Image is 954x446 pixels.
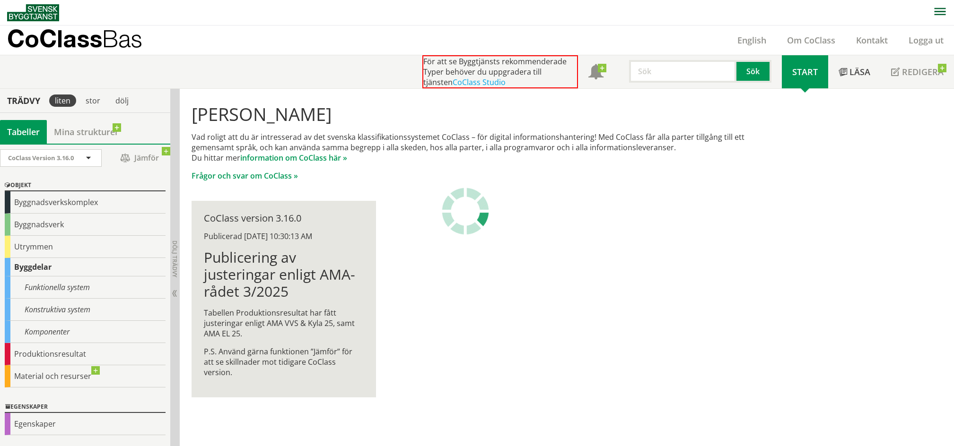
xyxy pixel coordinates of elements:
[204,346,363,377] p: P.S. Använd gärna funktionen ”Jämför” för att se skillnader mot tidigare CoClass version.
[49,94,76,107] div: liten
[7,26,163,55] a: CoClassBas
[846,34,898,46] a: Kontakt
[5,236,166,258] div: Utrymmen
[110,94,134,107] div: dölj
[902,66,944,77] span: Redigera
[2,95,45,106] div: Trädvy
[5,191,166,214] div: Byggnadsverkskomplex
[204,249,363,300] h1: Publicering av justeringar enligt AMA-rådet 3/2025
[792,66,818,77] span: Start
[47,120,126,144] a: Mina strukturer
[422,55,578,88] div: För att se Byggtjänsts rekommenderade Typer behöver du uppgradera till tjänsten
[171,240,179,277] span: Dölj trädvy
[881,55,954,88] a: Redigera
[5,413,166,435] div: Egenskaper
[80,94,106,107] div: stor
[453,77,506,87] a: CoClass Studio
[7,4,59,21] img: Svensk Byggtjänst
[5,402,166,413] div: Egenskaper
[777,34,846,46] a: Om CoClass
[192,171,298,181] a: Frågor och svar om CoClass »
[7,33,142,44] p: CoClass
[111,150,168,166] span: Jämför
[102,25,142,52] span: Bas
[782,55,828,88] a: Start
[727,34,777,46] a: English
[5,276,166,299] div: Funktionella system
[5,299,166,321] div: Konstruktiva system
[5,258,166,276] div: Byggdelar
[5,365,166,387] div: Material och resurser
[240,153,347,163] a: information om CoClass här »
[5,343,166,365] div: Produktionsresultat
[204,308,363,339] p: Tabellen Produktionsresultat har fått justeringar enligt AMA VVS & Kyla 25, samt AMA EL 25.
[588,65,604,80] span: Notifikationer
[204,231,363,241] div: Publicerad [DATE] 10:30:13 AM
[898,34,954,46] a: Logga ut
[204,213,363,223] div: CoClass version 3.16.0
[629,60,736,83] input: Sök
[8,154,74,162] span: CoClass Version 3.16.0
[5,214,166,236] div: Byggnadsverk
[828,55,881,88] a: Läsa
[5,321,166,343] div: Komponenter
[736,60,771,83] button: Sök
[192,103,773,124] h1: [PERSON_NAME]
[849,66,870,77] span: Läsa
[5,180,166,191] div: Objekt
[192,132,773,163] p: Vad roligt att du är intresserad av det svenska klassifikationssystemet CoClass – för digital inf...
[442,188,489,235] img: Laddar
